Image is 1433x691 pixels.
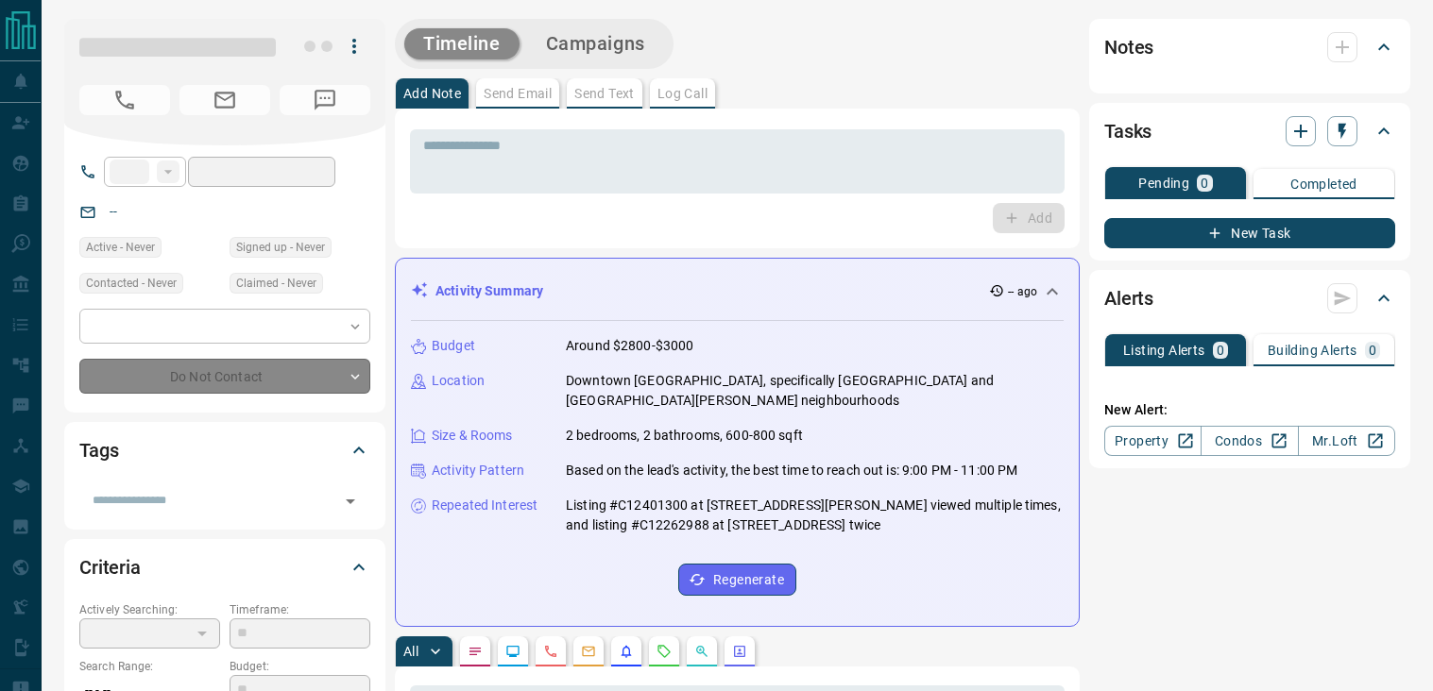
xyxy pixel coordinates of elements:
a: -- [110,204,117,219]
div: Tasks [1104,109,1395,154]
p: Pending [1138,177,1189,190]
p: Location [432,371,485,391]
p: Activity Pattern [432,461,524,480]
p: Add Note [403,87,461,100]
svg: Opportunities [694,644,709,659]
p: Listing Alerts [1123,344,1205,357]
p: 0 [1201,177,1208,190]
div: Alerts [1104,276,1395,321]
div: Notes [1104,25,1395,70]
p: Based on the lead's activity, the best time to reach out is: 9:00 PM - 11:00 PM [566,461,1017,480]
div: Criteria [79,545,370,590]
p: Repeated Interest [432,496,537,515]
button: Open [337,488,364,514]
h2: Criteria [79,552,141,582]
svg: Notes [468,644,483,659]
svg: Lead Browsing Activity [505,644,520,659]
span: Contacted - Never [86,274,177,293]
a: Mr.Loft [1298,426,1395,456]
button: Timeline [404,28,520,59]
div: Tags [79,428,370,473]
p: All [403,645,418,658]
a: Condos [1201,426,1298,456]
svg: Agent Actions [732,644,747,659]
svg: Requests [657,644,672,659]
p: Downtown [GEOGRAPHIC_DATA], specifically [GEOGRAPHIC_DATA] and [GEOGRAPHIC_DATA][PERSON_NAME] nei... [566,371,1064,411]
span: Active - Never [86,238,155,257]
p: Listing #C12401300 at [STREET_ADDRESS][PERSON_NAME] viewed multiple times, and listing #C12262988... [566,496,1064,535]
p: Activity Summary [435,281,543,301]
span: No Number [280,85,370,115]
div: Do Not Contact [79,359,370,394]
p: Budget: [230,658,370,675]
p: 0 [1217,344,1224,357]
p: 0 [1369,344,1376,357]
button: Campaigns [527,28,664,59]
p: New Alert: [1104,400,1395,420]
span: Claimed - Never [236,274,316,293]
div: Activity Summary-- ago [411,274,1064,309]
h2: Tags [79,435,118,465]
svg: Emails [581,644,596,659]
p: Building Alerts [1268,344,1357,357]
button: New Task [1104,218,1395,248]
p: -- ago [1008,283,1037,300]
p: Timeframe: [230,601,370,618]
p: Around $2800-$3000 [566,336,693,356]
h2: Tasks [1104,116,1152,146]
span: Signed up - Never [236,238,325,257]
p: Actively Searching: [79,601,220,618]
p: Search Range: [79,658,220,675]
a: Property [1104,426,1202,456]
h2: Alerts [1104,283,1153,313]
svg: Calls [543,644,558,659]
p: 2 bedrooms, 2 bathrooms, 600-800 sqft [566,426,803,446]
h2: Notes [1104,32,1153,62]
p: Size & Rooms [432,426,513,446]
p: Budget [432,336,475,356]
span: No Email [179,85,270,115]
button: Regenerate [678,564,796,596]
p: Completed [1290,177,1357,191]
svg: Listing Alerts [619,644,634,659]
span: No Number [79,85,170,115]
